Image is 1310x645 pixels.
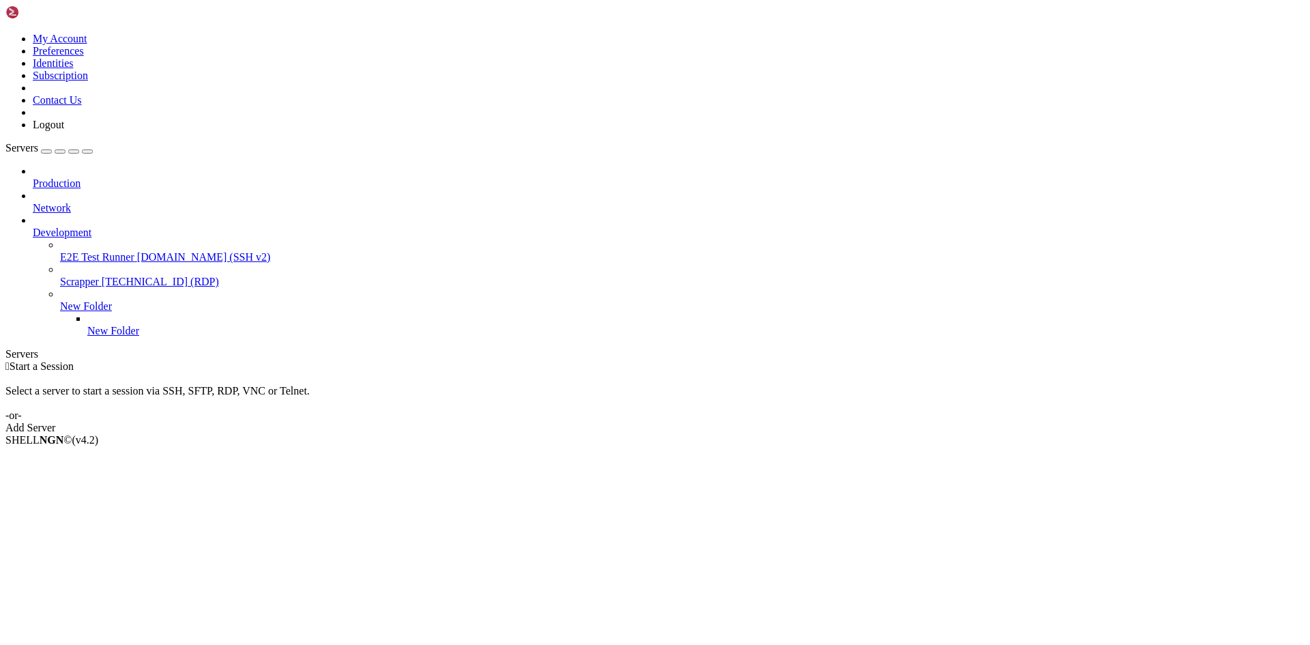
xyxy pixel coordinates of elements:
[102,276,219,287] span: [TECHNICAL_ID] (RDP)
[72,434,99,446] span: 4.2.0
[33,119,64,130] a: Logout
[60,276,99,287] span: Scrapper
[5,360,10,372] span: 
[33,57,74,69] a: Identities
[5,348,1305,360] div: Servers
[33,33,87,44] a: My Account
[33,94,82,106] a: Contact Us
[60,251,1305,263] a: E2E Test Runner [DOMAIN_NAME] (SSH v2)
[33,165,1305,190] li: Production
[5,422,1305,434] div: Add Server
[33,202,1305,214] a: Network
[33,70,88,81] a: Subscription
[60,276,1305,288] a: Scrapper [TECHNICAL_ID] (RDP)
[5,373,1305,422] div: Select a server to start a session via SSH, SFTP, RDP, VNC or Telnet. -or-
[33,227,91,238] span: Development
[33,227,1305,239] a: Development
[60,288,1305,337] li: New Folder
[87,325,139,336] span: New Folder
[33,177,81,189] span: Production
[60,251,134,263] span: E2E Test Runner
[33,190,1305,214] li: Network
[33,45,84,57] a: Preferences
[5,142,93,154] a: Servers
[137,251,271,263] span: [DOMAIN_NAME] (SSH v2)
[33,177,1305,190] a: Production
[60,239,1305,263] li: E2E Test Runner [DOMAIN_NAME] (SSH v2)
[5,142,38,154] span: Servers
[87,313,1305,337] li: New Folder
[60,263,1305,288] li: Scrapper [TECHNICAL_ID] (RDP)
[87,325,1305,337] a: New Folder
[33,214,1305,337] li: Development
[5,5,84,19] img: Shellngn
[33,202,71,214] span: Network
[10,360,74,372] span: Start a Session
[5,434,98,446] span: SHELL ©
[60,300,1305,313] a: New Folder
[60,300,112,312] span: New Folder
[40,434,64,446] b: NGN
